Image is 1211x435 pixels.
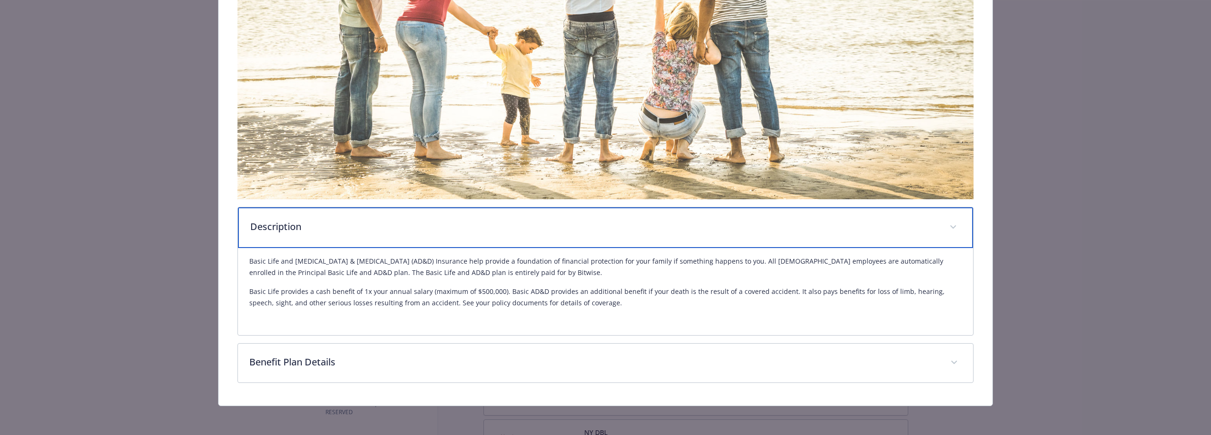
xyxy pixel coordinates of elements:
[249,256,962,278] p: Basic Life and [MEDICAL_DATA] & [MEDICAL_DATA] (AD&D) Insurance help provide a foundation of fina...
[249,355,939,369] p: Benefit Plan Details
[238,207,973,248] div: Description
[249,286,962,309] p: Basic Life provides a cash benefit of 1x your annual salary (maximum of $500,000). Basic AD&D pro...
[238,248,973,335] div: Description
[250,220,938,234] p: Description
[238,344,973,382] div: Benefit Plan Details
